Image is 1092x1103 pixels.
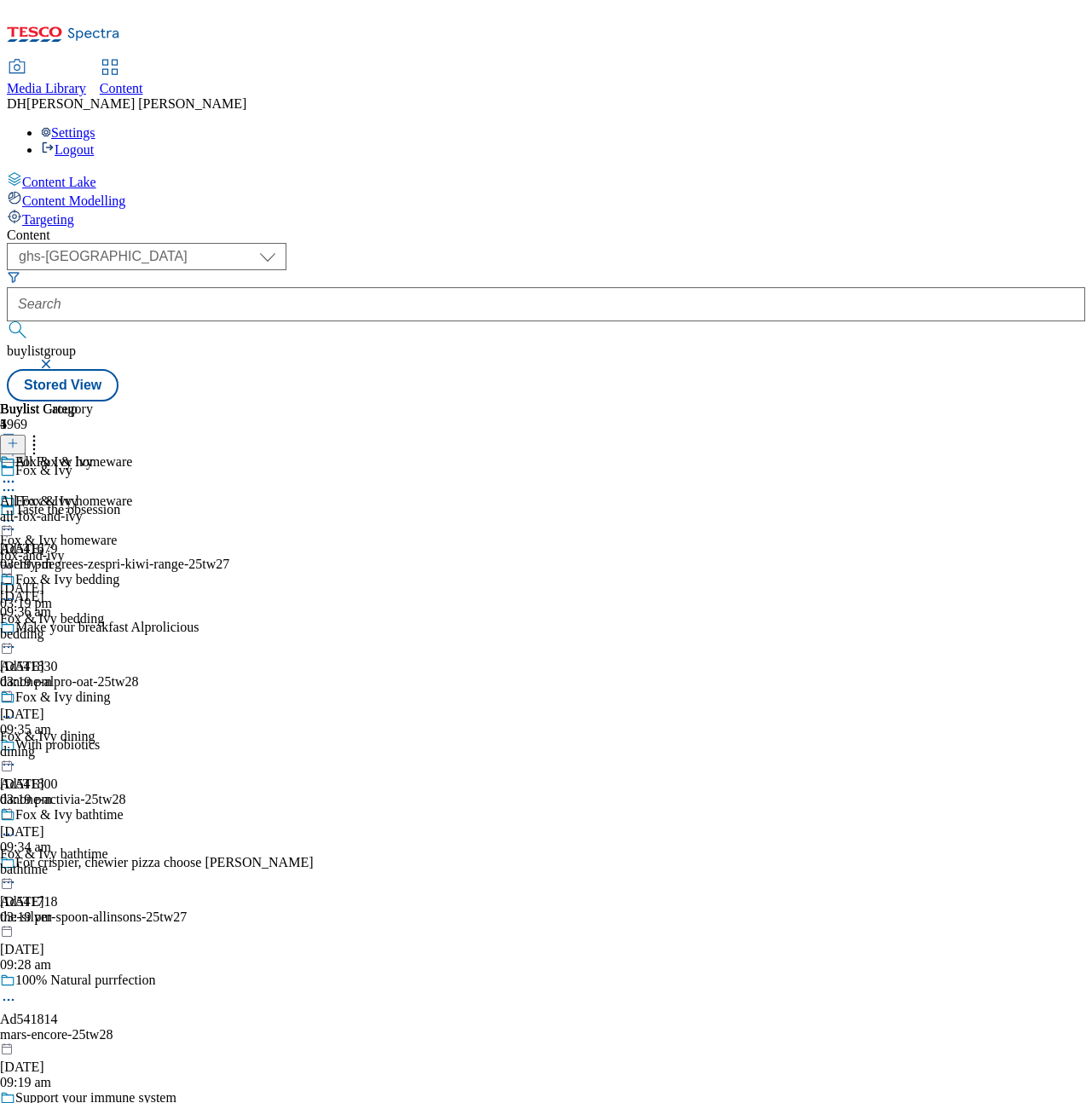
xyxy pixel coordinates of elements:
a: Settings [41,125,95,140]
div: All Fox & Ivy [15,454,93,470]
input: Search [7,287,1085,321]
span: Targeting [22,212,74,227]
span: Media Library [7,81,86,95]
div: 100% Natural purrfection [15,973,155,988]
svg: Search Filters [7,270,20,284]
div: Fox & Ivy bathtime [15,807,124,823]
div: Fox & Ivy bedding [15,572,119,587]
span: Content Modelling [22,193,125,208]
div: For crispier, chewier pizza choose [PERSON_NAME] [15,855,314,870]
a: Content [100,61,143,96]
a: Logout [41,142,94,157]
span: Content [100,81,143,95]
span: [PERSON_NAME] [PERSON_NAME] [26,96,246,111]
a: Media Library [7,61,86,96]
div: Make your breakfast Alprolicious [15,620,199,635]
a: Content Modelling [7,190,1085,209]
a: Content Lake [7,171,1085,190]
a: Targeting [7,209,1085,228]
span: DH [7,96,26,111]
div: Fox & Ivy dining [15,690,111,705]
span: Content Lake [22,175,96,189]
button: Stored View [7,369,118,401]
div: Content [7,228,1085,243]
span: buylistgroup [7,344,76,358]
